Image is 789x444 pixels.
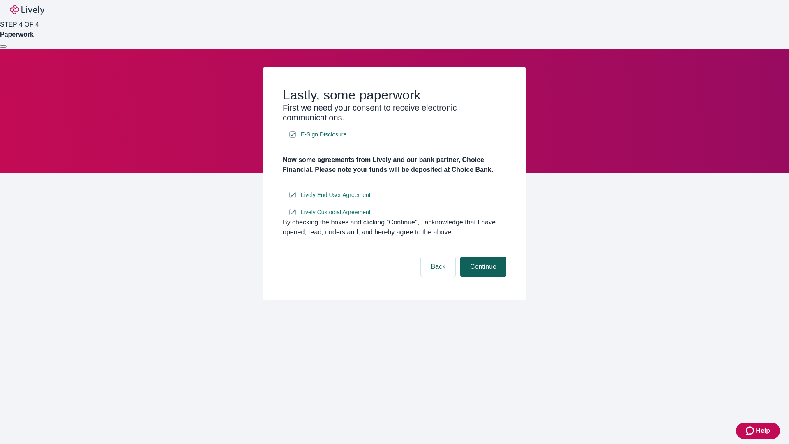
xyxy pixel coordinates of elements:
h3: First we need your consent to receive electronic communications. [283,103,506,123]
div: By checking the boxes and clicking “Continue", I acknowledge that I have opened, read, understand... [283,217,506,237]
button: Continue [460,257,506,277]
span: Help [756,426,770,436]
span: Lively Custodial Agreement [301,208,371,217]
svg: Zendesk support icon [746,426,756,436]
a: e-sign disclosure document [299,129,348,140]
span: E-Sign Disclosure [301,130,346,139]
button: Back [421,257,455,277]
span: Lively End User Agreement [301,191,371,199]
button: Zendesk support iconHelp [736,423,780,439]
a: e-sign disclosure document [299,207,372,217]
h2: Lastly, some paperwork [283,87,506,103]
img: Lively [10,5,44,15]
a: e-sign disclosure document [299,190,372,200]
h4: Now some agreements from Lively and our bank partner, Choice Financial. Please note your funds wi... [283,155,506,175]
